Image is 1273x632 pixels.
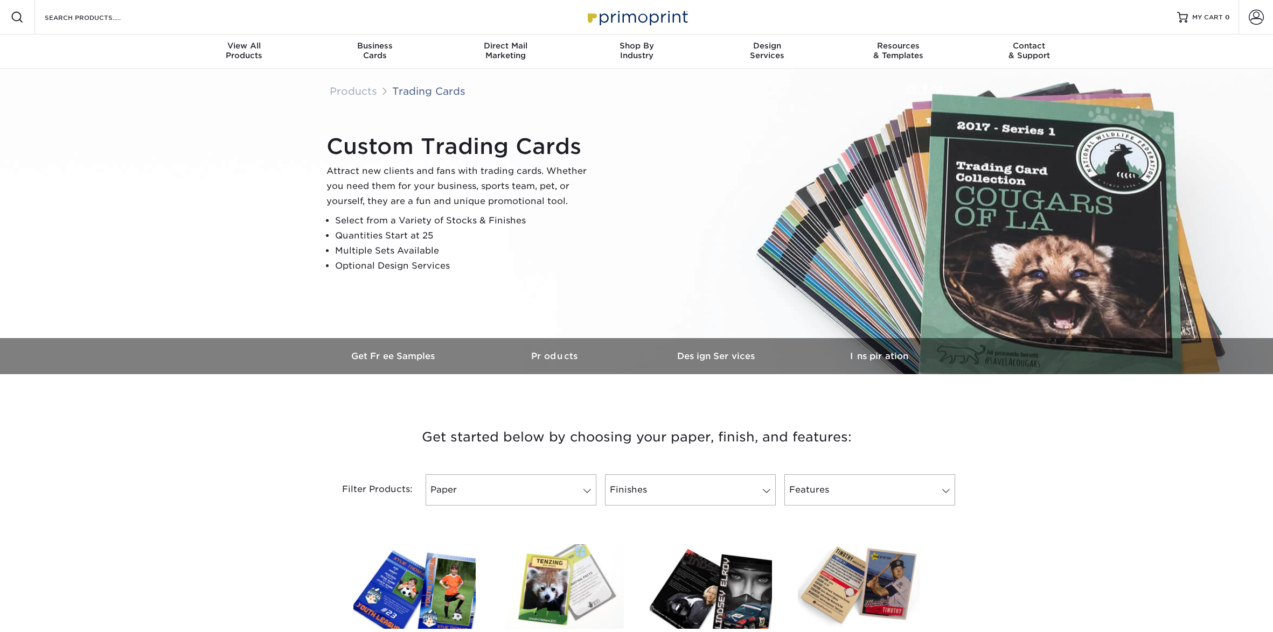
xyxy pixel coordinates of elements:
div: Filter Products: [314,474,421,505]
a: View AllProducts [179,34,310,69]
img: 14PT Uncoated Trading Cards [798,544,920,629]
span: MY CART [1192,13,1223,22]
a: Inspiration [798,338,960,374]
a: Features [784,474,955,505]
a: Products [475,338,637,374]
a: Shop ByIndustry [571,34,702,69]
a: Design Services [637,338,798,374]
li: Select from a Variety of Stocks & Finishes [335,213,596,228]
a: Trading Cards [392,85,465,97]
a: BusinessCards [309,34,440,69]
img: Primoprint [583,5,691,29]
div: & Templates [833,41,964,60]
a: Get Free Samples [314,338,475,374]
div: Marketing [440,41,571,60]
a: Finishes [605,474,776,505]
div: & Support [964,41,1095,60]
li: Quantities Start at 25 [335,228,596,243]
a: DesignServices [702,34,833,69]
a: Products [330,85,377,97]
h3: Get Free Samples [314,351,475,361]
span: Contact [964,41,1095,51]
div: Products [179,41,310,60]
img: Glossy UV Coated Trading Cards [353,544,476,629]
input: SEARCH PRODUCTS..... [44,11,149,24]
h3: Get started below by choosing your paper, finish, and features: [322,413,952,461]
span: View All [179,41,310,51]
span: Shop By [571,41,702,51]
span: Resources [833,41,964,51]
a: Paper [426,474,596,505]
li: Optional Design Services [335,258,596,273]
span: Direct Mail [440,41,571,51]
div: Industry [571,41,702,60]
h1: Custom Trading Cards [326,134,596,159]
h3: Design Services [637,351,798,361]
div: Services [702,41,833,60]
h3: Inspiration [798,351,960,361]
span: Design [702,41,833,51]
span: 0 [1225,13,1230,21]
div: Cards [309,41,440,60]
h3: Products [475,351,637,361]
a: Contact& Support [964,34,1095,69]
a: Direct MailMarketing [440,34,571,69]
span: Business [309,41,440,51]
p: Attract new clients and fans with trading cards. Whether you need them for your business, sports ... [326,164,596,209]
a: Resources& Templates [833,34,964,69]
img: Matte Trading Cards [650,544,772,629]
img: 18PT C1S Trading Cards [502,544,624,629]
li: Multiple Sets Available [335,243,596,258]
